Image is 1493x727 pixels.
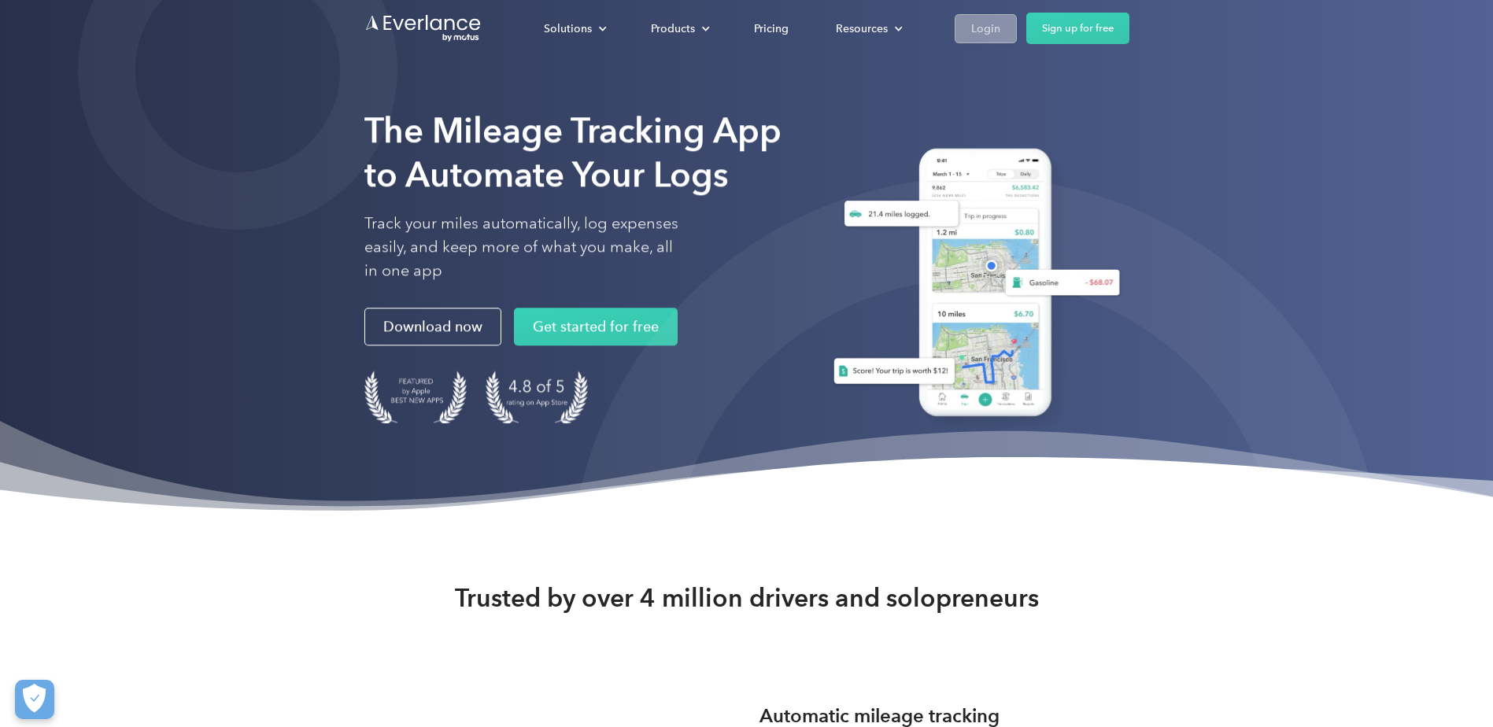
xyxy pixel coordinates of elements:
[455,582,1039,614] strong: Trusted by over 4 million drivers and solopreneurs
[364,371,467,423] img: Badge for Featured by Apple Best New Apps
[528,15,619,42] div: Solutions
[544,19,592,39] div: Solutions
[738,15,804,42] a: Pricing
[15,680,54,719] button: Cookies Settings
[820,15,915,42] div: Resources
[364,109,782,195] strong: The Mileage Tracking App to Automate Your Logs
[815,136,1129,434] img: Everlance, mileage tracker app, expense tracking app
[836,19,888,39] div: Resources
[955,14,1017,43] a: Login
[754,19,789,39] div: Pricing
[971,19,1000,39] div: Login
[364,13,482,43] a: Go to homepage
[514,308,678,345] a: Get started for free
[635,15,722,42] div: Products
[1026,13,1129,44] a: Sign up for free
[364,308,501,345] a: Download now
[651,19,695,39] div: Products
[486,371,588,423] img: 4.9 out of 5 stars on the app store
[364,212,679,282] p: Track your miles automatically, log expenses easily, and keep more of what you make, all in one app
